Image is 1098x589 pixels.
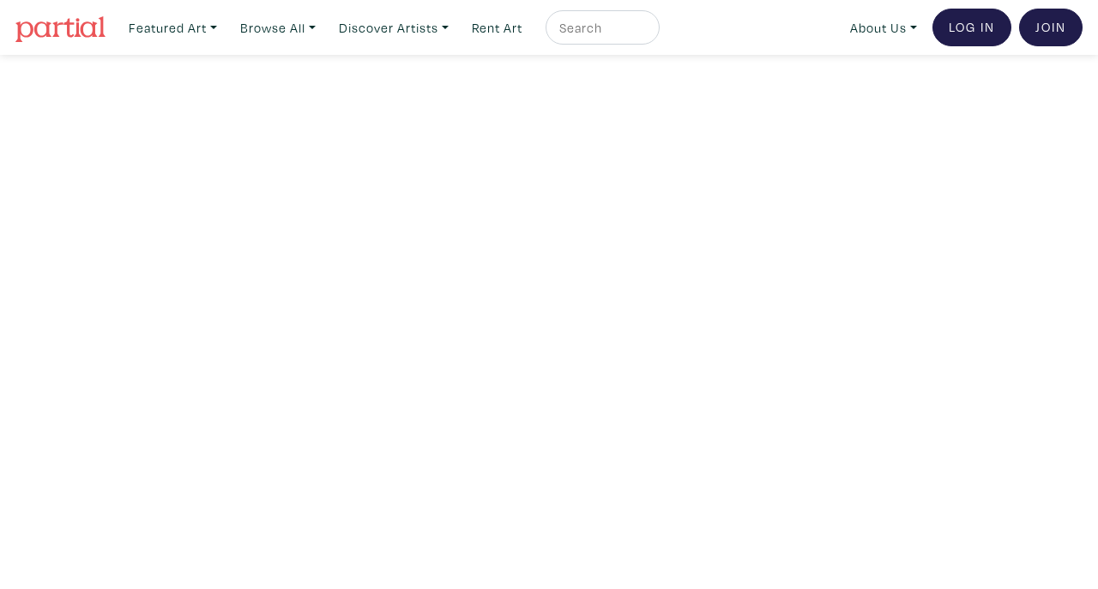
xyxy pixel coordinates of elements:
a: About Us [842,10,925,45]
a: Featured Art [121,10,225,45]
a: Discover Artists [331,10,456,45]
a: Rent Art [464,10,530,45]
a: Log In [932,9,1011,46]
input: Search [558,17,643,39]
a: Join [1019,9,1083,46]
a: Browse All [232,10,323,45]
